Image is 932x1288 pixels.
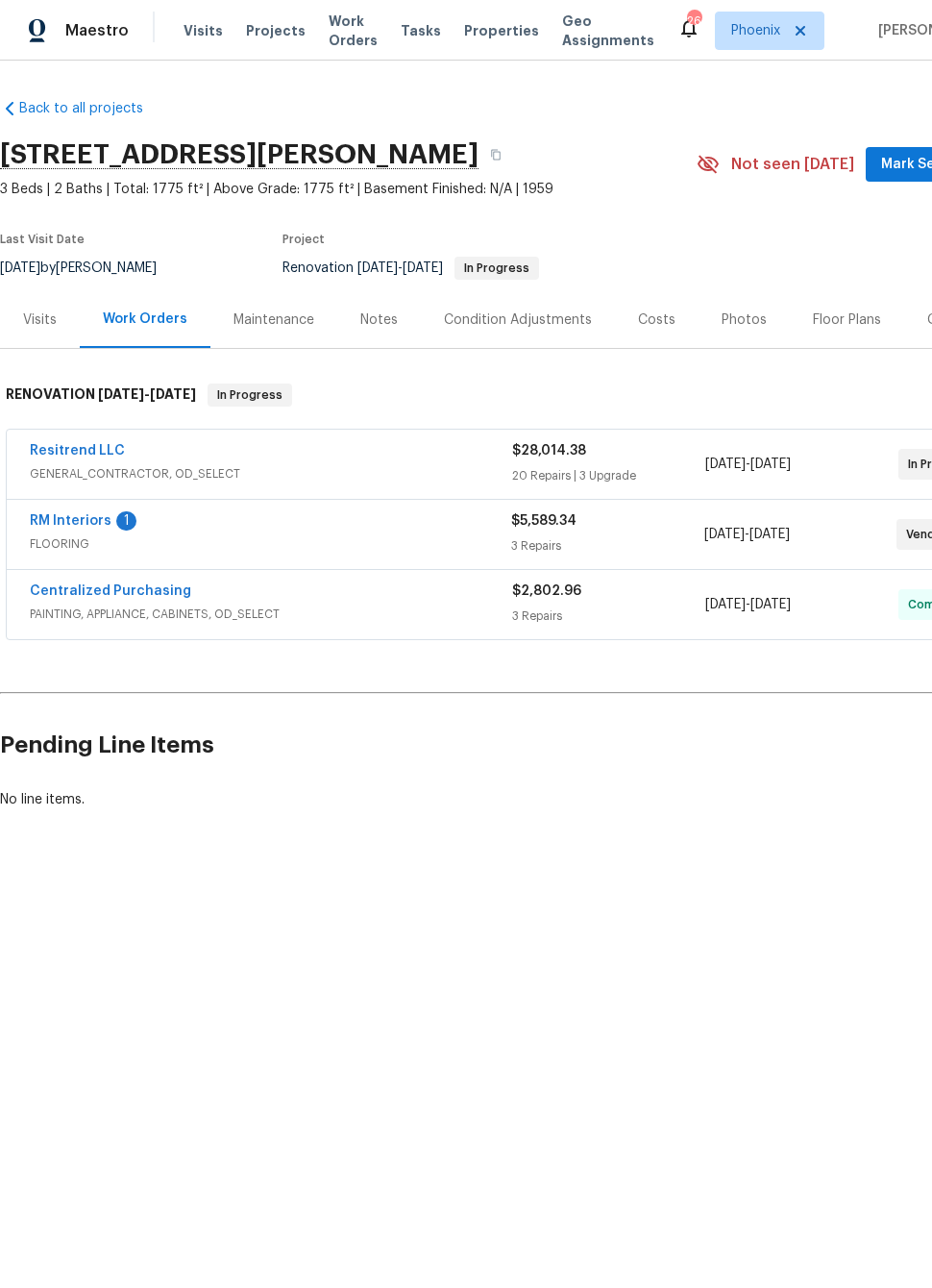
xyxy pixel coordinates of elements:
div: 3 Repairs [512,607,705,626]
span: Phoenix [731,21,780,40]
span: [DATE] [704,528,745,541]
span: Properties [464,21,539,40]
span: $2,802.96 [512,584,581,598]
span: - [705,455,791,474]
span: Projects [246,21,306,40]
span: Renovation [282,261,539,275]
span: [DATE] [749,528,790,541]
div: Visits [23,310,57,330]
span: $5,589.34 [511,514,576,528]
a: Centralized Purchasing [30,584,191,598]
div: Condition Adjustments [444,310,592,330]
span: In Progress [209,385,290,405]
span: [DATE] [750,458,791,471]
span: FLOORING [30,534,511,554]
span: GENERAL_CONTRACTOR, OD_SELECT [30,464,512,483]
h6: RENOVATION [6,384,196,407]
span: [DATE] [403,261,443,275]
span: - [705,595,791,614]
span: Project [282,234,325,245]
div: Photos [722,310,767,330]
span: Geo Assignments [562,12,654,50]
span: - [357,261,443,275]
span: $28,014.38 [512,444,586,458]
div: Notes [360,310,398,330]
span: [DATE] [705,458,746,471]
span: Not seen [DATE] [731,155,854,174]
div: 26 [687,12,700,31]
span: PAINTING, APPLIANCE, CABINETS, OD_SELECT [30,605,512,624]
span: In Progress [456,262,537,274]
div: 20 Repairs | 3 Upgrade [512,466,705,485]
div: 1 [116,511,136,531]
button: Copy Address [478,137,513,172]
span: [DATE] [705,598,746,611]
span: [DATE] [150,387,196,401]
div: 3 Repairs [511,536,703,556]
a: RM Interiors [30,514,111,528]
a: Resitrend LLC [30,444,125,458]
span: [DATE] [98,387,144,401]
div: Floor Plans [813,310,881,330]
span: [DATE] [750,598,791,611]
span: [DATE] [357,261,398,275]
span: - [704,525,790,544]
span: Visits [184,21,223,40]
div: Work Orders [103,310,187,329]
div: Maintenance [233,310,314,330]
span: Tasks [401,24,441,37]
span: Work Orders [329,12,378,50]
span: - [98,387,196,401]
div: Costs [638,310,675,330]
span: Maestro [65,21,129,40]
